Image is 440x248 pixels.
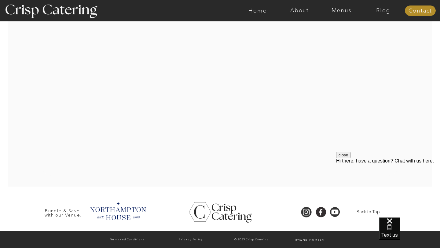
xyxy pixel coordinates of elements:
[362,8,404,14] a: Blog
[321,8,362,14] a: Menus
[42,209,84,214] h3: Bundle & Save with our Venue!
[96,237,158,243] a: Terms and Conditions
[237,8,279,14] a: Home
[336,152,440,225] iframe: podium webchat widget prompt
[282,237,338,243] a: [PHONE_NUMBER]
[379,217,440,248] iframe: podium webchat widget bubble
[279,8,321,14] a: About
[405,8,436,14] a: Contact
[160,237,222,243] a: Privacy Policy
